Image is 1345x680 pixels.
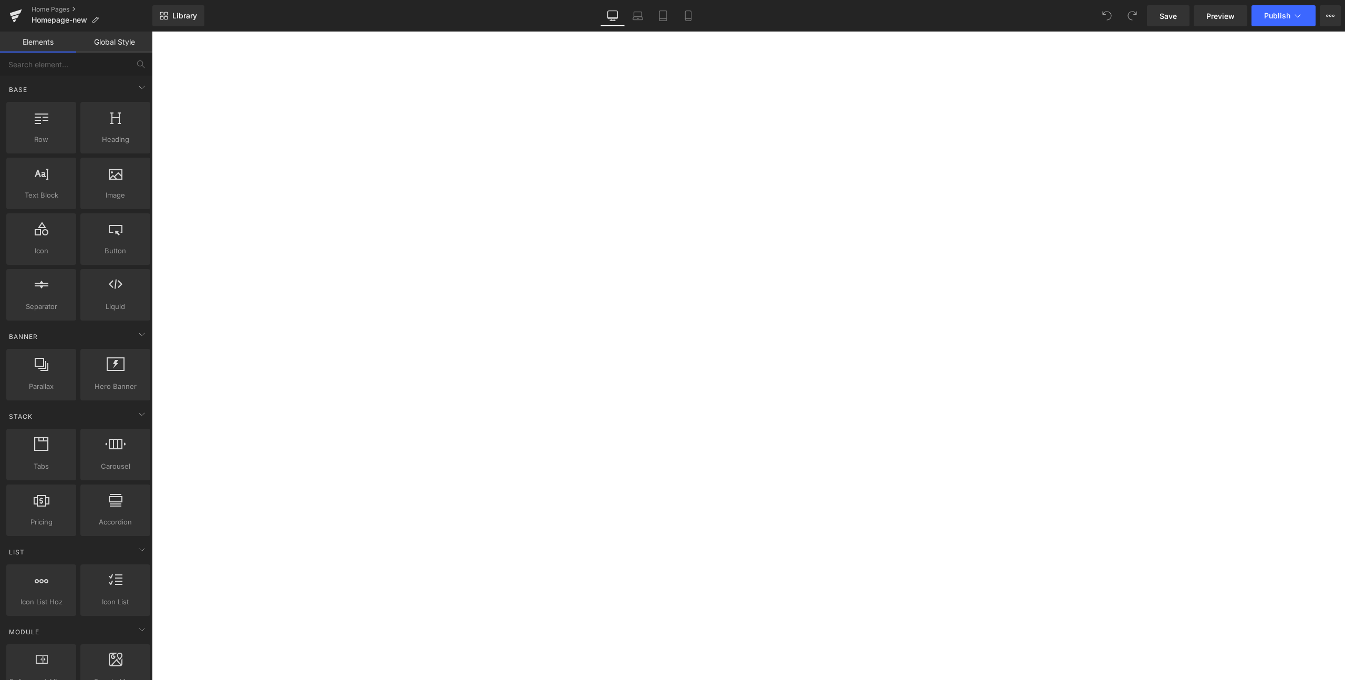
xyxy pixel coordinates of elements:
span: Banner [8,332,39,342]
span: Icon List [84,596,147,607]
span: Stack [8,411,34,421]
span: Icon List Hoz [9,596,73,607]
a: Global Style [76,32,152,53]
a: Laptop [625,5,650,26]
span: Row [9,134,73,145]
span: Separator [9,301,73,312]
span: Base [8,85,28,95]
span: Publish [1264,12,1290,20]
span: Library [172,11,197,20]
span: Module [8,627,40,637]
span: Hero Banner [84,381,147,392]
a: Desktop [600,5,625,26]
button: More [1320,5,1341,26]
span: Button [84,245,147,256]
span: Tabs [9,461,73,472]
span: Homepage-new [32,16,87,24]
span: Pricing [9,517,73,528]
a: Home Pages [32,5,152,14]
a: New Library [152,5,204,26]
span: Icon [9,245,73,256]
span: Carousel [84,461,147,472]
a: Preview [1194,5,1247,26]
iframe: Intercom live chat [1309,644,1334,669]
span: Heading [84,134,147,145]
span: Preview [1206,11,1235,22]
span: List [8,547,26,557]
button: Publish [1251,5,1316,26]
span: Save [1160,11,1177,22]
button: Redo [1122,5,1143,26]
span: Accordion [84,517,147,528]
span: Liquid [84,301,147,312]
span: Parallax [9,381,73,392]
span: Image [84,190,147,201]
a: Mobile [676,5,701,26]
span: Text Block [9,190,73,201]
a: Tablet [650,5,676,26]
button: Undo [1096,5,1118,26]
